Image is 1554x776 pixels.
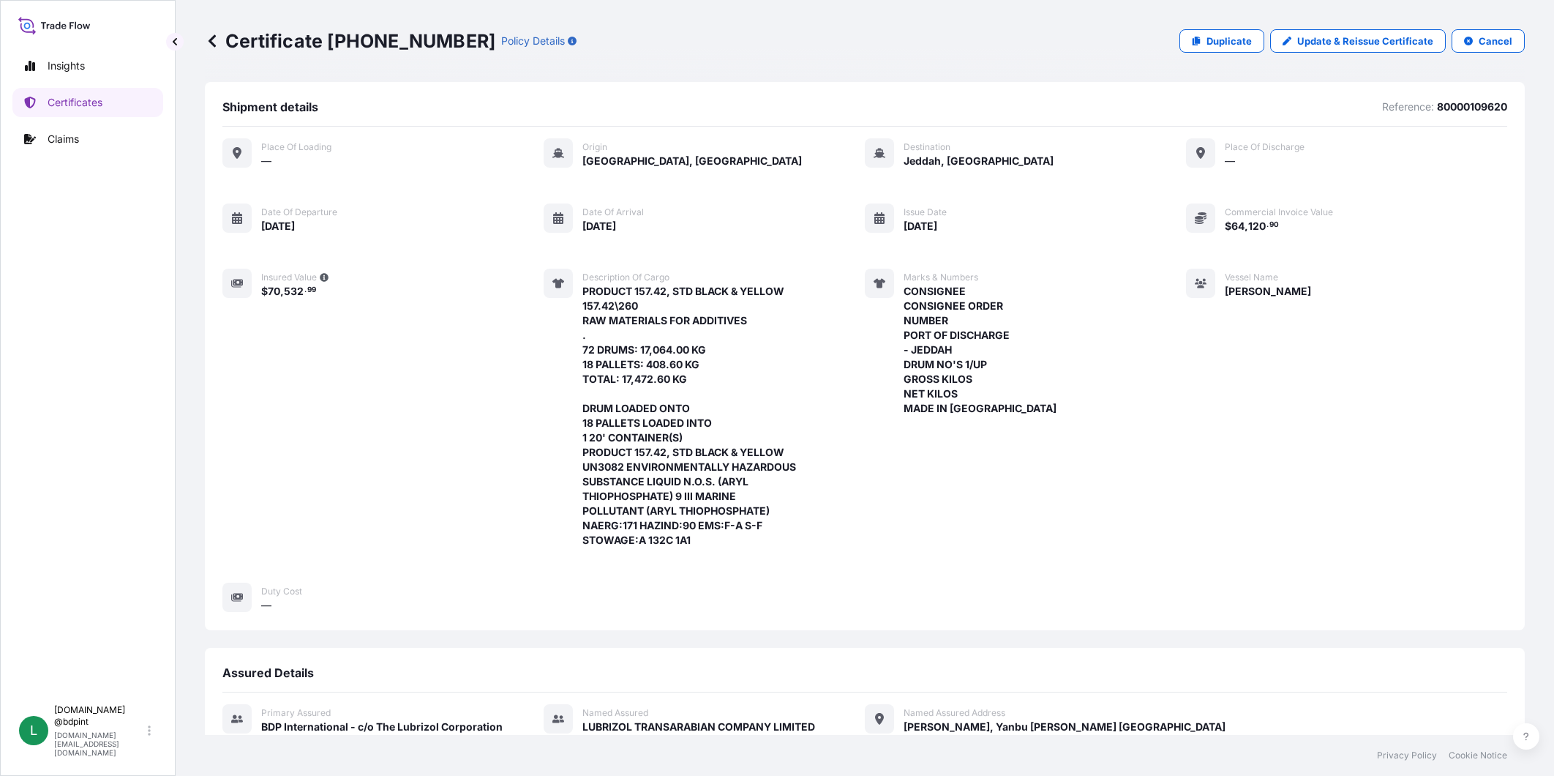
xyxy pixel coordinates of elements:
[261,286,268,296] span: $
[582,272,669,283] span: Description of cargo
[30,723,37,738] span: L
[48,95,102,110] p: Certificates
[1225,284,1311,299] span: [PERSON_NAME]
[12,124,163,154] a: Claims
[582,284,796,548] span: PRODUCT 157.42, STD BLACK & YELLOW 157.42\260 RAW MATERIALS FOR ADDITIVES . 72 DRUMS: 17,064.00 K...
[582,206,644,218] span: Date of arrival
[48,132,79,146] p: Claims
[261,598,271,613] span: —
[222,665,314,680] span: Assured Details
[1225,221,1231,231] span: $
[904,284,1056,416] span: CONSIGNEE CONSIGNEE ORDER NUMBER PORT OF DISCHARGE - JEDDAH DRUM NO'S 1/UP GROSS KILOS NET KILOS ...
[1206,34,1252,48] p: Duplicate
[1248,221,1266,231] span: 120
[261,272,317,283] span: Insured Value
[904,141,950,153] span: Destination
[261,154,271,168] span: —
[1231,221,1245,231] span: 64
[904,154,1054,168] span: Jeddah, [GEOGRAPHIC_DATA]
[261,141,331,153] span: Place of Loading
[1269,223,1279,228] span: 90
[582,707,648,719] span: Named Assured
[1382,100,1434,114] p: Reference:
[222,100,318,114] span: Shipment details
[1270,29,1446,53] a: Update & Reissue Certificate
[48,59,85,73] p: Insights
[261,720,503,734] span: BDP International - c/o The Lubrizol Corporation
[54,731,145,757] p: [DOMAIN_NAME][EMAIL_ADDRESS][DOMAIN_NAME]
[12,51,163,81] a: Insights
[1449,750,1507,761] a: Cookie Notice
[1225,141,1305,153] span: Place of discharge
[261,219,295,234] span: [DATE]
[904,272,978,283] span: Marks & Numbers
[1479,34,1512,48] p: Cancel
[582,154,802,168] span: [GEOGRAPHIC_DATA], [GEOGRAPHIC_DATA]
[582,141,607,153] span: Origin
[501,34,565,48] p: Policy Details
[904,707,1005,719] span: Named Assured Address
[1225,206,1333,218] span: Commercial Invoice Value
[1225,272,1278,283] span: Vessel Name
[1225,154,1235,168] span: —
[261,586,302,597] span: Duty Cost
[12,88,163,117] a: Certificates
[268,286,280,296] span: 70
[304,288,307,293] span: .
[904,720,1225,734] span: [PERSON_NAME], Yanbu [PERSON_NAME] [GEOGRAPHIC_DATA]
[1245,221,1248,231] span: ,
[280,286,284,296] span: ,
[261,707,331,719] span: Primary assured
[582,219,616,234] span: [DATE]
[1377,750,1437,761] a: Privacy Policy
[904,219,937,234] span: [DATE]
[1266,223,1269,228] span: .
[54,704,145,728] p: [DOMAIN_NAME] @bdpint
[307,288,316,293] span: 99
[1179,29,1264,53] a: Duplicate
[1297,34,1433,48] p: Update & Reissue Certificate
[1452,29,1525,53] button: Cancel
[904,206,947,218] span: Issue Date
[284,286,304,296] span: 532
[205,29,495,53] p: Certificate [PHONE_NUMBER]
[582,720,815,734] span: LUBRIZOL TRANSARABIAN COMPANY LIMITED
[1437,100,1507,114] p: 80000109620
[261,206,337,218] span: Date of departure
